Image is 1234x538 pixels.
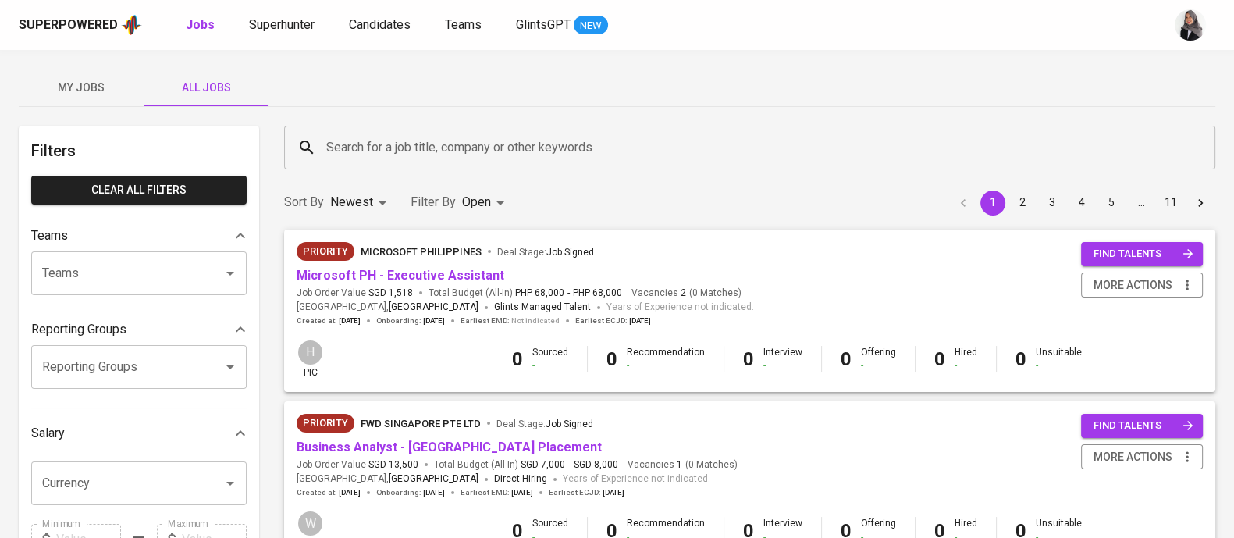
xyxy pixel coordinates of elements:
[1099,191,1124,216] button: Go to page 5
[297,300,478,315] span: [GEOGRAPHIC_DATA] ,
[297,268,504,283] a: Microsoft PH - Executive Assistant
[361,246,482,258] span: Microsoft Philippines
[297,458,418,472] span: Job Order Value
[1094,447,1172,467] span: more actions
[511,487,533,498] span: [DATE]
[445,16,485,35] a: Teams
[511,315,560,326] span: Not indicated
[494,301,591,312] span: Glints Managed Talent
[31,320,126,339] p: Reporting Groups
[349,16,414,35] a: Candidates
[841,348,852,370] b: 0
[1010,191,1035,216] button: Go to page 2
[532,346,568,372] div: Sourced
[606,300,754,315] span: Years of Experience not indicated.
[219,472,241,494] button: Open
[567,287,570,300] span: -
[19,16,118,34] div: Superpowered
[429,287,622,300] span: Total Budget (All-In)
[1036,346,1082,372] div: Unsuitable
[1015,348,1026,370] b: 0
[297,415,354,431] span: Priority
[1158,191,1183,216] button: Go to page 11
[628,458,738,472] span: Vacancies ( 0 Matches )
[603,487,624,498] span: [DATE]
[461,487,533,498] span: Earliest EMD :
[521,458,565,472] span: SGD 7,000
[297,315,361,326] span: Created at :
[339,315,361,326] span: [DATE]
[19,13,142,37] a: Superpoweredapp logo
[1188,191,1213,216] button: Go to next page
[297,510,324,537] div: W
[515,287,564,300] span: PHP 68,000
[186,16,218,35] a: Jobs
[411,193,456,212] p: Filter By
[861,359,896,372] div: -
[297,472,478,487] span: [GEOGRAPHIC_DATA] ,
[31,226,68,245] p: Teams
[497,247,594,258] span: Deal Stage :
[297,487,361,498] span: Created at :
[330,193,373,212] p: Newest
[516,16,608,35] a: GlintsGPT NEW
[1081,444,1203,470] button: more actions
[186,17,215,32] b: Jobs
[496,419,593,429] span: Deal Stage :
[297,414,354,433] div: New Job received from Demand Team
[297,242,354,261] div: New Job received from Demand Team
[1081,242,1203,266] button: find talents
[574,18,608,34] span: NEW
[461,315,560,326] span: Earliest EMD :
[31,314,247,345] div: Reporting Groups
[575,315,651,326] span: Earliest ECJD :
[31,176,247,205] button: Clear All filters
[389,472,478,487] span: [GEOGRAPHIC_DATA]
[349,17,411,32] span: Candidates
[1081,414,1203,438] button: find talents
[297,440,602,454] a: Business Analyst - [GEOGRAPHIC_DATA] Placement
[631,287,741,300] span: Vacancies ( 0 Matches )
[121,13,142,37] img: app logo
[31,220,247,251] div: Teams
[1036,359,1082,372] div: -
[563,472,710,487] span: Years of Experience not indicated.
[948,191,1215,216] nav: pagination navigation
[1129,194,1154,210] div: …
[330,188,392,217] div: Newest
[423,315,445,326] span: [DATE]
[361,418,481,429] span: FWD Singapore Pte Ltd
[297,339,324,366] div: H
[1094,417,1193,435] span: find talents
[934,348,945,370] b: 0
[574,458,618,472] span: SGD 8,000
[423,487,445,498] span: [DATE]
[516,17,571,32] span: GlintsGPT
[297,339,324,379] div: pic
[153,78,259,98] span: All Jobs
[1094,245,1193,263] span: find talents
[606,348,617,370] b: 0
[955,359,977,372] div: -
[494,473,547,484] span: Direct Hiring
[31,138,247,163] h6: Filters
[1175,9,1206,41] img: sinta.windasari@glints.com
[376,315,445,326] span: Onboarding :
[763,359,802,372] div: -
[955,346,977,372] div: Hired
[546,247,594,258] span: Job Signed
[368,287,413,300] span: SGD 1,518
[573,287,622,300] span: PHP 68,000
[376,487,445,498] span: Onboarding :
[31,424,65,443] p: Salary
[1081,273,1203,298] button: more actions
[512,348,523,370] b: 0
[1040,191,1065,216] button: Go to page 3
[297,287,413,300] span: Job Order Value
[462,194,491,209] span: Open
[44,180,234,200] span: Clear All filters
[284,193,324,212] p: Sort By
[629,315,651,326] span: [DATE]
[434,458,618,472] span: Total Budget (All-In)
[627,346,705,372] div: Recommendation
